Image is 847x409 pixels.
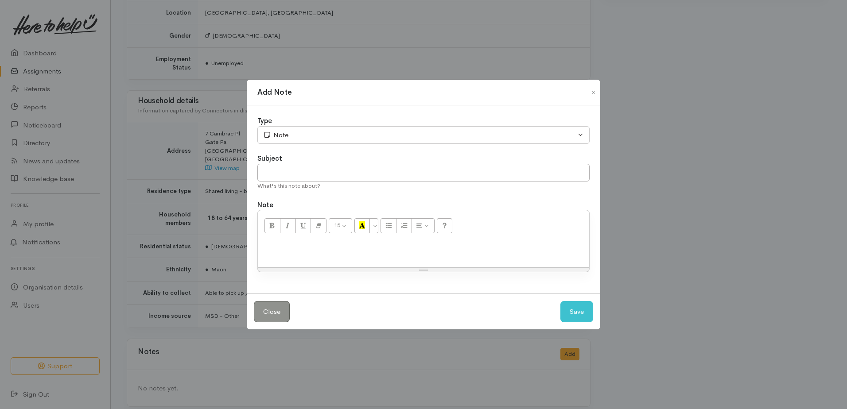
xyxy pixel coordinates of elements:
div: Note [263,130,576,140]
label: Type [257,116,272,126]
button: Underline (CTRL+U) [295,218,311,233]
button: Help [437,218,453,233]
button: Bold (CTRL+B) [264,218,280,233]
button: Ordered list (CTRL+SHIFT+NUM8) [396,218,412,233]
span: 15 [334,221,340,229]
button: Font Size [329,218,352,233]
button: More Color [369,218,378,233]
h1: Add Note [257,87,291,98]
button: Close [587,87,601,98]
button: Remove Font Style (CTRL+\) [311,218,326,233]
button: Note [257,126,590,144]
label: Note [257,200,273,210]
button: Close [254,301,290,323]
button: Paragraph [412,218,435,233]
div: What's this note about? [257,181,590,190]
button: Italic (CTRL+I) [280,218,296,233]
label: Subject [257,154,282,164]
div: Resize [258,268,589,272]
button: Unordered list (CTRL+SHIFT+NUM7) [381,218,396,233]
button: Recent Color [354,218,370,233]
button: Save [560,301,593,323]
